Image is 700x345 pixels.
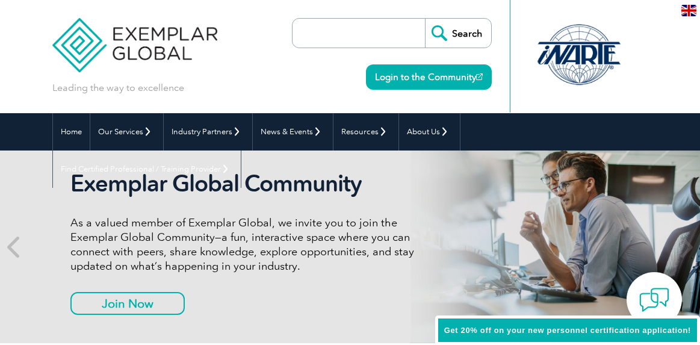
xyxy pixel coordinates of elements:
span: Get 20% off on your new personnel certification application! [444,326,691,335]
img: en [681,5,696,16]
a: Resources [333,113,398,151]
a: Industry Partners [164,113,252,151]
a: Home [53,113,90,151]
p: As a valued member of Exemplar Global, we invite you to join the Exemplar Global Community—a fun,... [70,216,440,273]
p: Leading the way to excellence [52,81,184,95]
img: open_square.png [476,73,483,80]
a: Find Certified Professional / Training Provider [53,151,241,188]
a: About Us [399,113,460,151]
input: Search [425,19,491,48]
a: News & Events [253,113,333,151]
a: Our Services [90,113,163,151]
img: contact-chat.png [639,285,669,315]
a: Login to the Community [366,64,492,90]
a: Join Now [70,292,185,315]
